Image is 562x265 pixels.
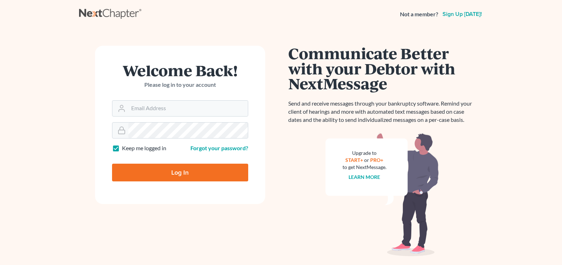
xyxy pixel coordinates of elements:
[112,63,248,78] h1: Welcome Back!
[370,157,383,163] a: PRO+
[190,145,248,151] a: Forgot your password?
[364,157,369,163] span: or
[112,164,248,181] input: Log In
[345,157,363,163] a: START+
[288,100,476,124] p: Send and receive messages through your bankruptcy software. Remind your client of hearings and mo...
[441,11,483,17] a: Sign up [DATE]!
[325,132,439,256] img: nextmessage_bg-59042aed3d76b12b5cd301f8e5b87938c9018125f34e5fa2b7a6b67550977c72.svg
[349,174,380,180] a: Learn more
[343,164,386,171] div: to get NextMessage.
[112,81,248,89] p: Please log in to your account
[288,46,476,91] h1: Communicate Better with your Debtor with NextMessage
[400,10,438,18] strong: Not a member?
[122,144,166,152] label: Keep me logged in
[343,150,386,157] div: Upgrade to
[128,101,248,116] input: Email Address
